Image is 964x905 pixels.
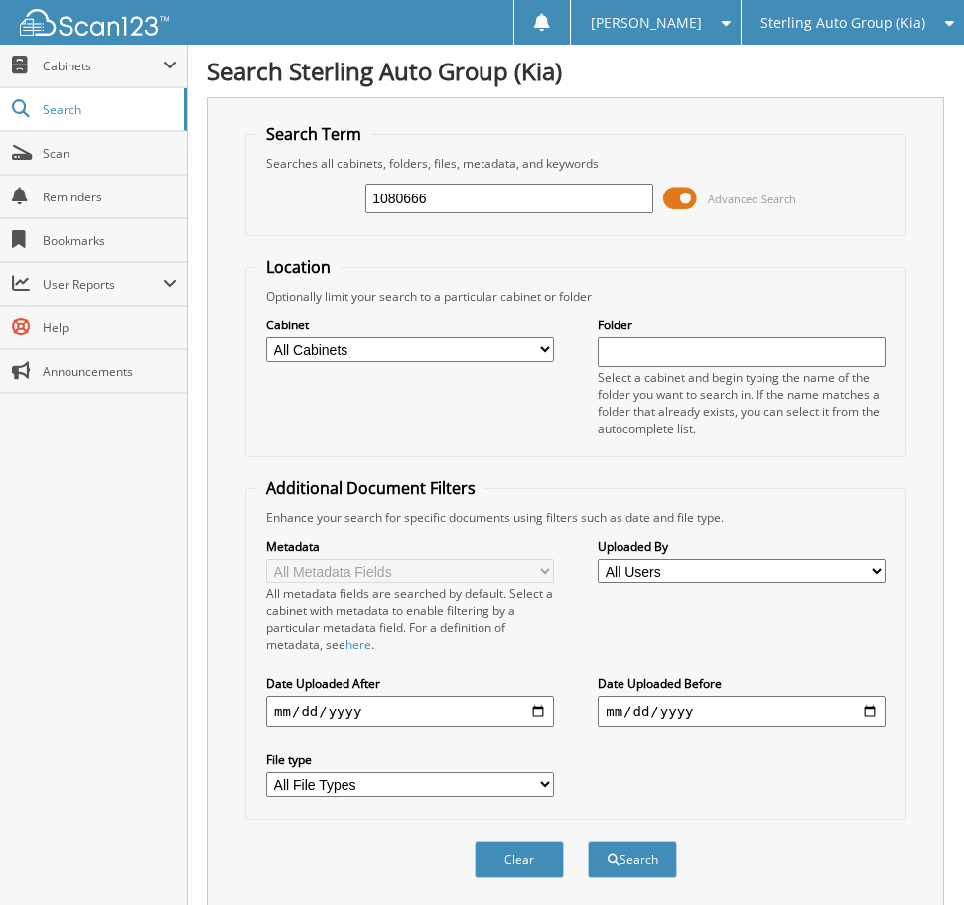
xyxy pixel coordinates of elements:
[760,17,925,29] span: Sterling Auto Group (Kia)
[256,123,371,145] legend: Search Term
[43,58,163,74] span: Cabinets
[207,55,944,87] h1: Search Sterling Auto Group (Kia)
[266,538,554,555] label: Metadata
[598,696,886,727] input: end
[266,317,554,333] label: Cabinet
[591,17,702,29] span: [PERSON_NAME]
[345,636,371,653] a: here
[475,841,564,878] button: Clear
[43,363,177,380] span: Announcements
[256,509,895,526] div: Enhance your search for specific documents using filters such as date and file type.
[266,751,554,768] label: File type
[598,369,886,437] div: Select a cabinet and begin typing the name of the folder you want to search in. If the name match...
[588,841,677,878] button: Search
[266,585,554,653] div: All metadata fields are searched by default. Select a cabinet with metadata to enable filtering b...
[43,232,177,249] span: Bookmarks
[43,145,177,162] span: Scan
[256,288,895,305] div: Optionally limit your search to a particular cabinet or folder
[256,477,485,499] legend: Additional Document Filters
[266,696,554,727] input: start
[266,675,554,692] label: Date Uploaded After
[708,192,796,206] span: Advanced Search
[20,9,169,36] img: scan123-logo-white.svg
[256,256,341,278] legend: Location
[43,320,177,336] span: Help
[598,317,886,333] label: Folder
[43,189,177,205] span: Reminders
[598,538,886,555] label: Uploaded By
[598,675,886,692] label: Date Uploaded Before
[865,810,964,905] iframe: Chat Widget
[43,276,163,293] span: User Reports
[43,101,174,118] span: Search
[256,155,895,172] div: Searches all cabinets, folders, files, metadata, and keywords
